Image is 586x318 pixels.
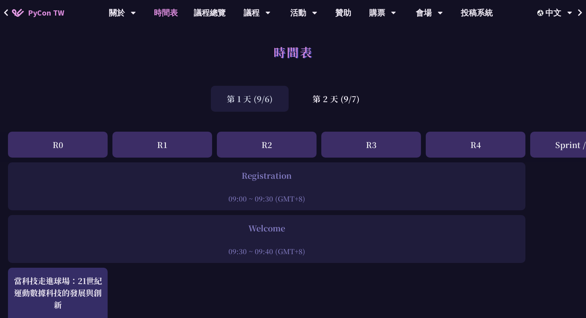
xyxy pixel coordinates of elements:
[12,222,521,234] div: Welcome
[217,132,317,158] div: R2
[426,132,525,158] div: R4
[273,40,313,64] h1: 時間表
[12,170,521,182] div: Registration
[8,132,108,158] div: R0
[28,7,64,19] span: PyCon TW
[321,132,421,158] div: R3
[297,86,376,112] div: 第 2 天 (9/7)
[12,275,104,311] div: 當科技走進球場：21世紀運動數據科技的發展與創新
[211,86,289,112] div: 第 1 天 (9/6)
[537,10,545,16] img: Locale Icon
[112,132,212,158] div: R1
[12,194,521,203] div: 09:00 ~ 09:30 (GMT+8)
[12,246,521,256] div: 09:30 ~ 09:40 (GMT+8)
[12,9,24,17] img: Home icon of PyCon TW 2025
[4,3,72,23] a: PyCon TW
